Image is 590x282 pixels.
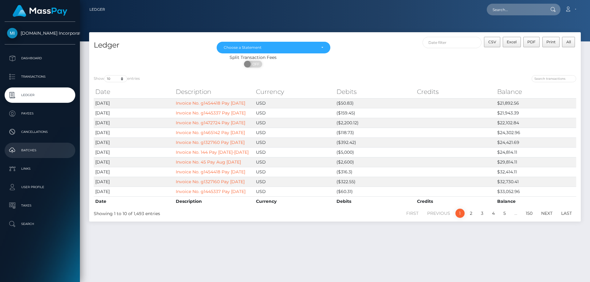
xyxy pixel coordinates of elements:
[496,167,576,177] td: $32,414.11
[7,109,73,118] p: Payees
[254,108,335,118] td: USD
[254,157,335,167] td: USD
[558,209,575,218] a: Last
[335,196,415,206] th: Debits
[217,42,330,53] button: Choose a Statement
[176,130,245,135] a: Invoice No. g1465142 Pay [DATE]
[5,124,75,140] a: Cancellations
[488,40,496,44] span: CSV
[7,219,73,229] p: Search
[176,169,245,175] a: Invoice No. g1454418 Pay [DATE]
[5,30,75,36] span: [DOMAIN_NAME] Incorporated
[94,157,174,167] td: [DATE]
[496,108,576,118] td: $21,943.39
[489,209,498,218] a: 4
[176,159,241,165] a: Invoice No. 45 Pay Aug [DATE]
[496,118,576,128] td: $22,102.84
[174,86,255,98] th: Description
[7,164,73,173] p: Links
[224,45,316,50] div: Choose a Statement
[5,87,75,103] a: Ledger
[94,86,174,98] th: Date
[335,98,415,108] td: ($50.83)
[254,128,335,137] td: USD
[176,110,246,116] a: Invoice No. g1445337 Pay [DATE]
[7,91,73,100] p: Ledger
[254,98,335,108] td: USD
[94,40,207,51] h4: Ledger
[415,196,496,206] th: Credits
[104,75,127,82] select: Showentries
[503,37,521,47] button: Excel
[94,147,174,157] td: [DATE]
[94,208,289,217] div: Showing 1 to 10 of 1,493 entries
[5,106,75,121] a: Payees
[94,167,174,177] td: [DATE]
[7,201,73,210] p: Taxes
[5,216,75,232] a: Search
[496,196,576,206] th: Balance
[94,177,174,187] td: [DATE]
[522,209,536,218] a: 150
[247,61,263,68] span: OFF
[496,98,576,108] td: $21,892.56
[484,37,500,47] button: CSV
[415,86,496,98] th: Credits
[7,54,73,63] p: Dashboard
[176,179,245,184] a: Invoice No. g1327160 Pay [DATE]
[5,51,75,66] a: Dashboard
[94,75,140,82] label: Show entries
[89,3,105,16] a: Ledger
[13,5,67,17] img: MassPay Logo
[496,147,576,157] td: $24,814.11
[94,196,174,206] th: Date
[176,140,245,145] a: Invoice No. g1327160 Pay [DATE]
[254,147,335,157] td: USD
[94,187,174,196] td: [DATE]
[496,177,576,187] td: $32,730.41
[335,177,415,187] td: ($322.55)
[335,137,415,147] td: ($392.42)
[254,167,335,177] td: USD
[423,37,482,48] input: Date filter
[496,157,576,167] td: $29,814.11
[254,137,335,147] td: USD
[7,183,73,192] p: User Profile
[7,146,73,155] p: Batches
[254,187,335,196] td: USD
[94,137,174,147] td: [DATE]
[496,86,576,98] th: Balance
[566,40,571,44] span: All
[500,209,509,218] a: 5
[335,157,415,167] td: ($2,600)
[455,209,465,218] a: 1
[254,86,335,98] th: Currency
[254,118,335,128] td: USD
[523,37,540,47] button: PDF
[335,86,415,98] th: Debits
[254,177,335,187] td: USD
[335,108,415,118] td: ($159.45)
[496,128,576,137] td: $24,302.96
[7,72,73,81] p: Transactions
[5,198,75,213] a: Taxes
[496,137,576,147] td: $24,421.69
[5,161,75,176] a: Links
[174,196,255,206] th: Description
[496,187,576,196] td: $33,052.96
[176,120,245,126] a: Invoice No. g1472724 Pay [DATE]
[335,147,415,157] td: ($5,000)
[335,128,415,137] td: ($118.73)
[562,37,575,47] button: All
[5,143,75,158] a: Batches
[335,118,415,128] td: ($2,200.12)
[478,209,487,218] a: 3
[94,108,174,118] td: [DATE]
[5,69,75,84] a: Transactions
[5,180,75,195] a: User Profile
[527,40,536,44] span: PDF
[335,187,415,196] td: ($60.31)
[466,209,476,218] a: 2
[254,196,335,206] th: Currency
[542,37,560,47] button: Print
